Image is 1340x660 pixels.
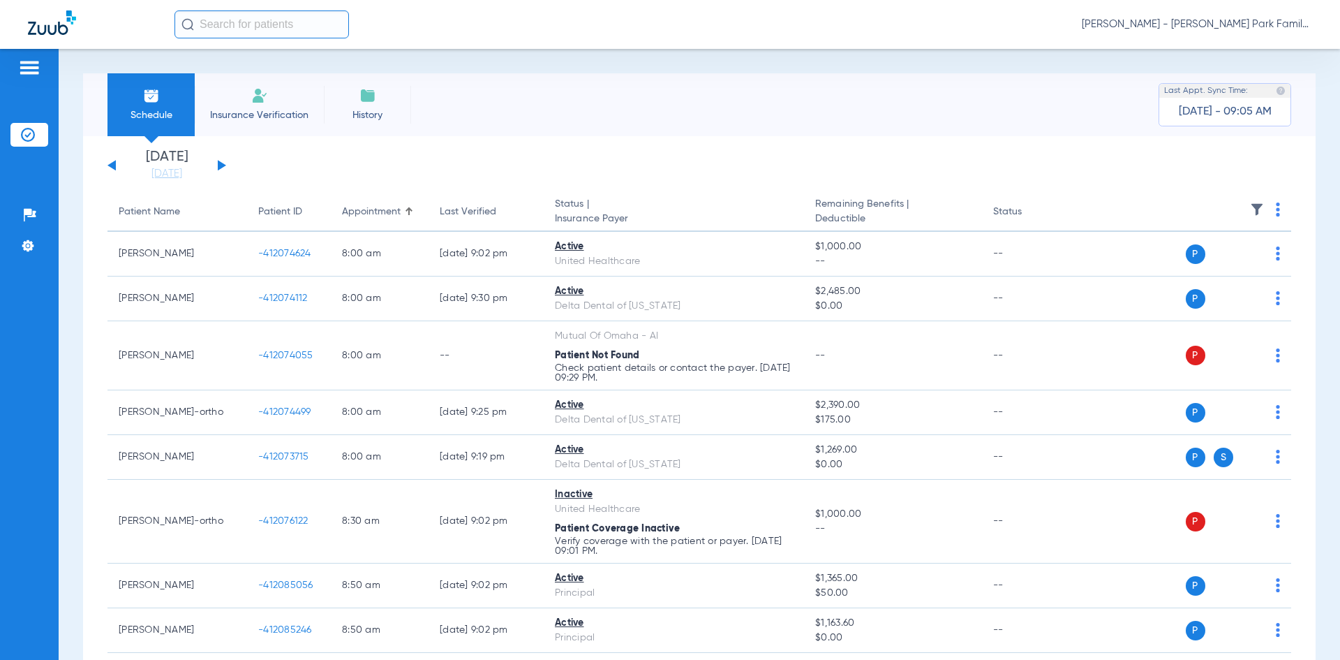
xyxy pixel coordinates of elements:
span: $1,163.60 [815,616,970,631]
td: 8:00 AM [331,390,429,435]
div: Appointment [342,205,417,219]
td: 8:50 AM [331,608,429,653]
span: Last Appt. Sync Time: [1164,84,1248,98]
td: 8:30 AM [331,480,429,564]
td: [DATE] 9:30 PM [429,277,544,321]
span: [DATE] - 09:05 AM [1179,105,1272,119]
span: -412076122 [258,516,308,526]
td: -- [982,564,1076,608]
li: [DATE] [125,150,209,181]
td: -- [982,390,1076,435]
div: Appointment [342,205,401,219]
td: [PERSON_NAME] [107,321,247,390]
img: Manual Insurance Verification [251,87,268,104]
span: -412073715 [258,452,309,462]
span: $2,485.00 [815,284,970,299]
p: Verify coverage with the patient or payer. [DATE] 09:01 PM. [555,536,793,556]
img: group-dot-blue.svg [1276,291,1280,305]
a: [DATE] [125,167,209,181]
div: Delta Dental of [US_STATE] [555,457,793,472]
span: -412074112 [258,293,308,303]
td: -- [429,321,544,390]
td: [PERSON_NAME] [107,564,247,608]
img: filter.svg [1250,203,1264,217]
td: -- [982,321,1076,390]
div: Patient Name [119,205,236,219]
th: Status | [544,193,804,232]
span: Patient Coverage Inactive [555,524,680,534]
td: -- [982,232,1076,277]
img: group-dot-blue.svg [1276,247,1280,261]
td: 8:50 AM [331,564,429,608]
span: $175.00 [815,413,970,427]
img: History [359,87,376,104]
div: Active [555,240,793,254]
span: $0.00 [815,299,970,314]
span: $0.00 [815,457,970,472]
img: group-dot-blue.svg [1276,578,1280,592]
span: $1,269.00 [815,443,970,457]
span: $1,000.00 [815,240,970,254]
div: United Healthcare [555,502,793,517]
td: [DATE] 9:25 PM [429,390,544,435]
p: Check patient details or contact the payer. [DATE] 09:29 PM. [555,363,793,383]
div: Active [555,616,793,631]
span: $1,000.00 [815,507,970,522]
span: Schedule [118,108,184,122]
div: United Healthcare [555,254,793,269]
span: $2,390.00 [815,398,970,413]
td: [PERSON_NAME] [107,435,247,480]
span: Patient Not Found [555,351,639,360]
img: group-dot-blue.svg [1276,405,1280,419]
td: [PERSON_NAME] [107,232,247,277]
td: [DATE] 9:19 PM [429,435,544,480]
td: [PERSON_NAME] [107,277,247,321]
span: -412085246 [258,625,312,635]
td: -- [982,608,1076,653]
span: S [1214,448,1233,467]
th: Status [982,193,1076,232]
span: -- [815,351,826,360]
img: group-dot-blue.svg [1276,623,1280,637]
div: Last Verified [440,205,496,219]
span: P [1186,621,1205,640]
td: [DATE] 9:02 PM [429,564,544,608]
td: [PERSON_NAME] [107,608,247,653]
img: Search Icon [181,18,194,31]
div: Patient ID [258,205,302,219]
span: $0.00 [815,631,970,645]
div: Active [555,443,793,457]
span: P [1186,289,1205,309]
span: $50.00 [815,586,970,601]
img: group-dot-blue.svg [1276,203,1280,217]
td: -- [982,480,1076,564]
img: Zuub Logo [28,10,76,35]
img: Schedule [143,87,160,104]
span: P [1186,346,1205,365]
td: 8:00 AM [331,277,429,321]
span: P [1186,403,1205,423]
div: Delta Dental of [US_STATE] [555,413,793,427]
div: Principal [555,631,793,645]
th: Remaining Benefits | [804,193,981,232]
img: group-dot-blue.svg [1276,450,1280,464]
span: Deductible [815,212,970,226]
div: Active [555,284,793,299]
img: group-dot-blue.svg [1276,514,1280,528]
td: [PERSON_NAME]-ortho [107,390,247,435]
span: $1,365.00 [815,571,970,586]
div: Delta Dental of [US_STATE] [555,299,793,314]
img: last sync help info [1276,86,1286,96]
div: Active [555,571,793,586]
div: Mutual Of Omaha - AI [555,329,793,344]
td: -- [982,277,1076,321]
span: -412074055 [258,351,313,360]
span: P [1186,244,1205,264]
span: P [1186,576,1205,596]
span: -412074624 [258,249,311,258]
td: [DATE] 9:02 PM [429,232,544,277]
span: P [1186,448,1205,467]
div: Inactive [555,487,793,502]
input: Search for patients [174,10,349,38]
div: Patient ID [258,205,320,219]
